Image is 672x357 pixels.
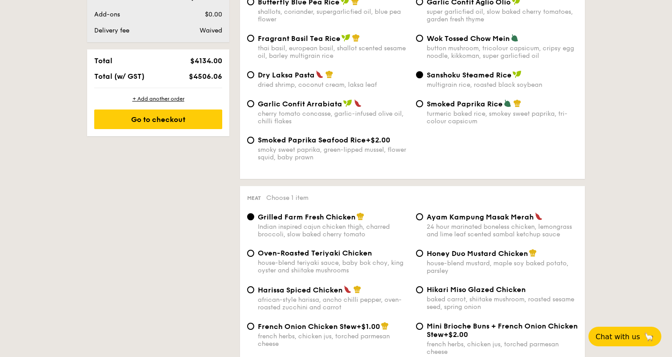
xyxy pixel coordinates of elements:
[258,34,340,43] span: Fragrant Basil Tea Rice
[444,330,468,339] span: +$2.00
[258,296,409,311] div: african-style harissa, ancho chilli pepper, oven-roasted zucchini and carrot
[247,213,254,220] input: Grilled Farm Fresh ChickenIndian inspired cajun chicken thigh, charred broccoli, slow baked cherr...
[427,223,578,238] div: 24 hour marinated boneless chicken, lemongrass and lime leaf scented sambal ketchup sauce
[200,27,222,34] span: Waived
[535,212,543,220] img: icon-spicy.37a8142b.svg
[416,250,423,257] input: Honey Duo Mustard Chickenhouse-blend mustard, maple soy baked potato, parsley
[247,286,254,293] input: Harissa Spiced Chickenafrican-style harissa, ancho chilli pepper, oven-roasted zucchini and carrot
[416,286,423,293] input: Hikari Miso Glazed Chickenbaked carrot, shiitake mushroom, roasted sesame seed, spring onion
[427,285,526,294] span: Hikari Miso Glazed Chicken
[596,333,640,341] span: Chat with us
[427,322,578,339] span: Mini Brioche Buns + French Onion Chicken Stew
[504,99,512,107] img: icon-vegetarian.fe4039eb.svg
[258,322,356,331] span: French Onion Chicken Stew
[258,333,409,348] div: french herbs, chicken jus, torched parmesan cheese
[366,136,390,144] span: +$2.00
[427,100,503,108] span: Smoked Paprika Rice
[190,57,222,65] span: $4134.00
[258,286,343,294] span: Harissa Spiced Chicken
[316,70,324,78] img: icon-spicy.37a8142b.svg
[427,213,534,221] span: Ayam Kampung Masak Merah
[427,45,578,60] div: button mushroom, tricolour capsicum, cripsy egg noodle, kikkoman, super garlicfied oil
[247,323,254,330] input: French Onion Chicken Stew+$1.00french herbs, chicken jus, torched parmesan cheese
[511,34,519,42] img: icon-vegetarian.fe4039eb.svg
[247,35,254,42] input: Fragrant Basil Tea Ricethai basil, european basil, shallot scented sesame oil, barley multigrain ...
[94,27,129,34] span: Delivery fee
[427,249,528,258] span: Honey Duo Mustard Chicken
[427,296,578,311] div: baked carrot, shiitake mushroom, roasted sesame seed, spring onion
[416,71,423,78] input: Sanshoku Steamed Ricemultigrain rice, roasted black soybean
[258,146,409,161] div: smoky sweet paprika, green-lipped mussel, flower squid, baby prawn
[189,72,222,81] span: $4506.06
[427,34,510,43] span: Wok Tossed Chow Mein
[344,285,352,293] img: icon-spicy.37a8142b.svg
[644,332,654,342] span: 🦙
[258,100,342,108] span: Garlic Confit Arrabiata
[427,110,578,125] div: turmeric baked rice, smokey sweet paprika, tri-colour capsicum
[258,110,409,125] div: cherry tomato concasse, garlic-infused olive oil, chilli flakes
[356,212,364,220] img: icon-chef-hat.a58ddaea.svg
[416,213,423,220] input: Ayam Kampung Masak Merah24 hour marinated boneless chicken, lemongrass and lime leaf scented samb...
[512,70,521,78] img: icon-vegan.f8ff3823.svg
[94,72,144,81] span: Total (w/ GST)
[258,136,366,144] span: Smoked Paprika Seafood Rice
[258,8,409,23] div: shallots, coriander, supergarlicfied oil, blue pea flower
[325,70,333,78] img: icon-chef-hat.a58ddaea.svg
[341,34,350,42] img: icon-vegan.f8ff3823.svg
[94,95,222,102] div: + Add another order
[416,323,423,330] input: Mini Brioche Buns + French Onion Chicken Stew+$2.00french herbs, chicken jus, torched parmesan ch...
[381,322,389,330] img: icon-chef-hat.a58ddaea.svg
[427,260,578,275] div: house-blend mustard, maple soy baked potato, parsley
[205,11,222,18] span: $0.00
[258,81,409,89] div: dried shrimp, coconut cream, laksa leaf
[427,81,578,89] div: multigrain rice, roasted black soybean
[258,223,409,238] div: Indian inspired cajun chicken thigh, charred broccoli, slow baked cherry tomato
[258,45,409,60] div: thai basil, european basil, shallot scented sesame oil, barley multigrain rice
[247,71,254,78] input: Dry Laksa Pastadried shrimp, coconut cream, laksa leaf
[247,100,254,107] input: Garlic Confit Arrabiatacherry tomato concasse, garlic-infused olive oil, chilli flakes
[356,322,380,331] span: +$1.00
[258,71,315,79] span: Dry Laksa Pasta
[427,8,578,23] div: super garlicfied oil, slow baked cherry tomatoes, garden fresh thyme
[354,99,362,107] img: icon-spicy.37a8142b.svg
[513,99,521,107] img: icon-chef-hat.a58ddaea.svg
[353,285,361,293] img: icon-chef-hat.a58ddaea.svg
[94,110,222,129] div: Go to checkout
[247,195,261,201] span: Meat
[247,137,254,144] input: Smoked Paprika Seafood Rice+$2.00smoky sweet paprika, green-lipped mussel, flower squid, baby prawn
[416,35,423,42] input: Wok Tossed Chow Meinbutton mushroom, tricolour capsicum, cripsy egg noodle, kikkoman, super garli...
[427,71,512,79] span: Sanshoku Steamed Rice
[94,11,120,18] span: Add-ons
[258,259,409,274] div: house-blend teriyaki sauce, baby bok choy, king oyster and shiitake mushrooms
[416,100,423,107] input: Smoked Paprika Riceturmeric baked rice, smokey sweet paprika, tri-colour capsicum
[266,194,308,202] span: Choose 1 item
[258,213,356,221] span: Grilled Farm Fresh Chicken
[529,249,537,257] img: icon-chef-hat.a58ddaea.svg
[94,57,112,65] span: Total
[258,249,372,257] span: Oven-Roasted Teriyaki Chicken
[427,341,578,356] div: french herbs, chicken jus, torched parmesan cheese
[588,327,661,346] button: Chat with us🦙
[352,34,360,42] img: icon-chef-hat.a58ddaea.svg
[343,99,352,107] img: icon-vegan.f8ff3823.svg
[247,250,254,257] input: Oven-Roasted Teriyaki Chickenhouse-blend teriyaki sauce, baby bok choy, king oyster and shiitake ...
